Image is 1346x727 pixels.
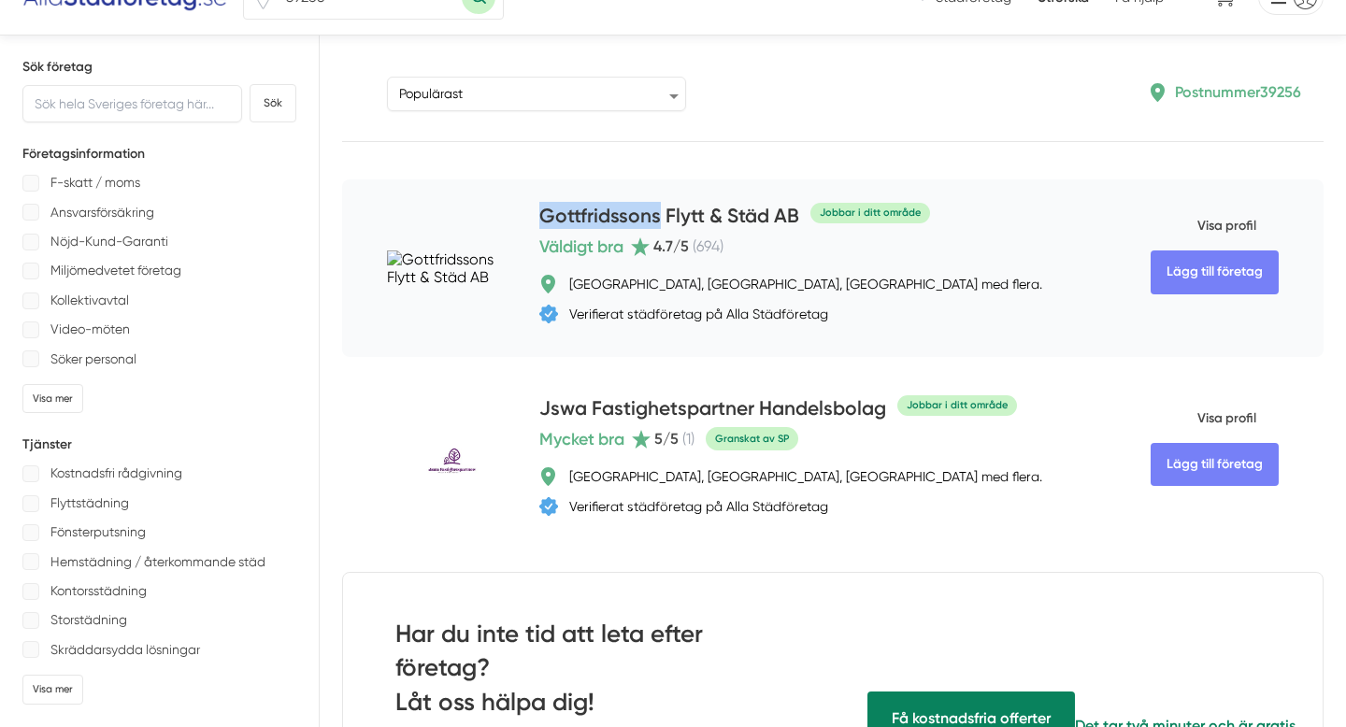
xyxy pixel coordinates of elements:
: Lägg till företag [1151,443,1279,486]
span: Visa profil [1151,394,1256,443]
p: F-skatt / moms [50,171,140,194]
span: 4.7 /5 [653,237,689,255]
span: Granskat av SP [706,427,798,450]
div: [GEOGRAPHIC_DATA], [GEOGRAPHIC_DATA], [GEOGRAPHIC_DATA] med flera. [569,275,1042,293]
img: Jswa Fastighetspartner Handelsbolag [387,436,517,486]
p: Postnummer 39256 [1175,80,1301,104]
h4: Gottfridssons Flytt & Städ AB [539,202,799,233]
p: Miljömedvetet företag [50,259,181,282]
span: Väldigt bra [539,234,623,260]
h5: Tjänster [22,435,296,454]
span: 5 /5 [654,430,679,448]
p: Flyttstädning [50,492,129,515]
p: Nöjd-Kund-Garanti [50,230,168,253]
p: Kollektivavtal [50,289,129,312]
div: Jobbar i ditt område [810,203,930,222]
p: Video-möten [50,318,130,341]
div: Visa mer [22,384,83,413]
input: Sök hela Sveriges företag här... [22,85,242,122]
p: Kontorsstädning [50,579,147,603]
p: Storstädning [50,608,127,632]
p: Fönsterputsning [50,520,146,544]
h2: Har du inte tid att leta efter företag? Låt oss hälpa dig! [395,618,769,727]
h5: Företagsinformation [22,145,296,164]
span: Mycket bra [539,426,624,452]
button: Sök [250,84,296,122]
span: ( 694 ) [693,237,723,255]
div: Verifierat städföretag på Alla Städföretag [569,305,828,323]
div: Visa mer [22,675,83,704]
div: [GEOGRAPHIC_DATA], [GEOGRAPHIC_DATA], [GEOGRAPHIC_DATA] med flera. [569,467,1042,486]
span: Visa profil [1151,202,1256,250]
p: Söker personal [50,348,136,371]
div: Verifierat städföretag på Alla Städföretag [569,497,828,516]
: Lägg till företag [1151,250,1279,293]
p: Kostnadsfri rådgivning [50,462,182,485]
h4: Jswa Fastighetspartner Handelsbolag [539,394,886,425]
h5: Sök företag [22,58,296,77]
span: ( 1 ) [682,430,694,448]
p: Hemstädning / återkommande städ [50,550,265,574]
p: Skräddarsydda lösningar [50,638,200,662]
p: Ansvarsförsäkring [50,201,154,224]
div: Jobbar i ditt område [897,395,1017,415]
img: Gottfridssons Flytt & Städ AB [387,250,517,286]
